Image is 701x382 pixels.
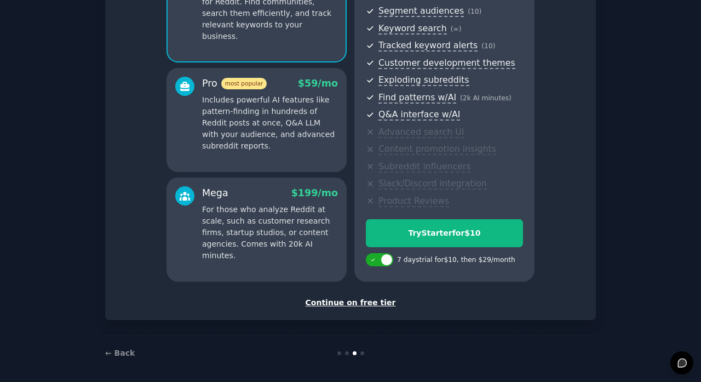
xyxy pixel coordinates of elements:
div: Pro [202,77,267,90]
span: ( 10 ) [468,8,481,15]
span: Exploding subreddits [378,75,469,86]
span: most popular [221,78,267,89]
div: Mega [202,186,228,200]
span: Product Reviews [378,196,449,207]
span: Subreddit influencers [378,161,470,173]
span: ( ∞ ) [451,25,462,33]
p: Includes powerful AI features like pattern-finding in hundreds of Reddit posts at once, Q&A LLM w... [202,94,338,152]
span: Advanced search UI [378,127,464,138]
span: $ 199 /mo [291,187,338,198]
span: Q&A interface w/AI [378,109,460,121]
div: Continue on free tier [117,297,584,309]
span: ( 2k AI minutes ) [460,94,512,102]
span: Find patterns w/AI [378,92,456,104]
a: ← Back [105,349,135,357]
span: Customer development themes [378,58,515,69]
button: TryStarterfor$10 [366,219,523,247]
span: Tracked keyword alerts [378,40,478,52]
span: ( 10 ) [481,42,495,50]
p: For those who analyze Reddit at scale, such as customer research firms, startup studios, or conte... [202,204,338,261]
span: $ 59 /mo [298,78,338,89]
span: Segment audiences [378,5,464,17]
span: Slack/Discord integration [378,178,487,190]
span: Keyword search [378,23,447,35]
div: 7 days trial for $10 , then $ 29 /month [397,255,515,265]
div: Try Starter for $10 [366,227,522,239]
span: Content promotion insights [378,144,496,155]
